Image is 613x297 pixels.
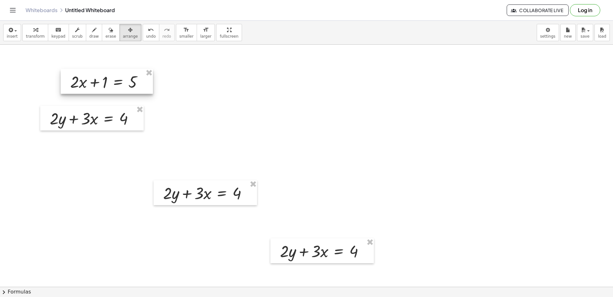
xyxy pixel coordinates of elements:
button: transform [22,24,48,41]
button: new [560,24,576,41]
span: keypad [51,34,65,39]
i: format_size [183,26,189,34]
i: redo [164,26,170,34]
button: Collaborate Live [507,4,569,16]
a: Whiteboards [26,7,57,13]
span: arrange [123,34,138,39]
button: undoundo [143,24,159,41]
i: undo [148,26,154,34]
span: fullscreen [220,34,238,39]
span: scrub [72,34,83,39]
button: settings [537,24,559,41]
span: transform [26,34,45,39]
button: Toggle navigation [8,5,18,15]
span: erase [105,34,116,39]
button: load [594,24,610,41]
button: scrub [69,24,86,41]
i: keyboard [55,26,61,34]
span: larger [200,34,211,39]
span: load [598,34,606,39]
button: arrange [119,24,141,41]
span: smaller [179,34,193,39]
span: insert [7,34,18,39]
span: save [580,34,589,39]
span: redo [163,34,171,39]
button: save [577,24,593,41]
button: erase [102,24,119,41]
span: draw [89,34,99,39]
i: format_size [203,26,209,34]
button: insert [3,24,21,41]
button: fullscreen [216,24,242,41]
span: settings [540,34,556,39]
button: format_sizesmaller [176,24,197,41]
button: redoredo [159,24,175,41]
span: Collaborate Live [512,7,563,13]
span: new [564,34,572,39]
button: keyboardkeypad [48,24,69,41]
button: Log in [570,4,600,16]
button: draw [86,24,102,41]
button: format_sizelarger [197,24,215,41]
span: undo [146,34,156,39]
